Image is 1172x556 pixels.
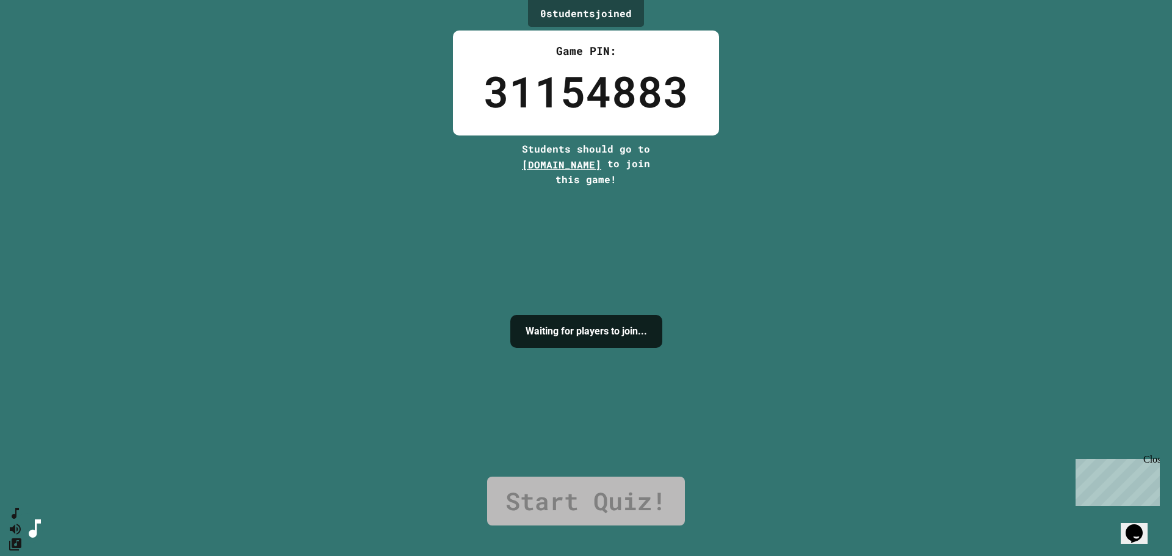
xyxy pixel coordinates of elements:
div: Game PIN: [483,43,689,59]
div: Chat with us now!Close [5,5,84,78]
iframe: chat widget [1121,507,1160,544]
a: Start Quiz! [487,477,685,525]
span: [DOMAIN_NAME] [522,158,601,171]
div: 31154883 [483,59,689,123]
button: SpeedDial basic example [8,506,23,521]
div: Students should go to to join this game! [510,142,662,187]
button: Mute music [8,521,23,536]
button: Change Music [8,536,23,552]
iframe: chat widget [1071,454,1160,506]
h4: Waiting for players to join... [526,324,647,339]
